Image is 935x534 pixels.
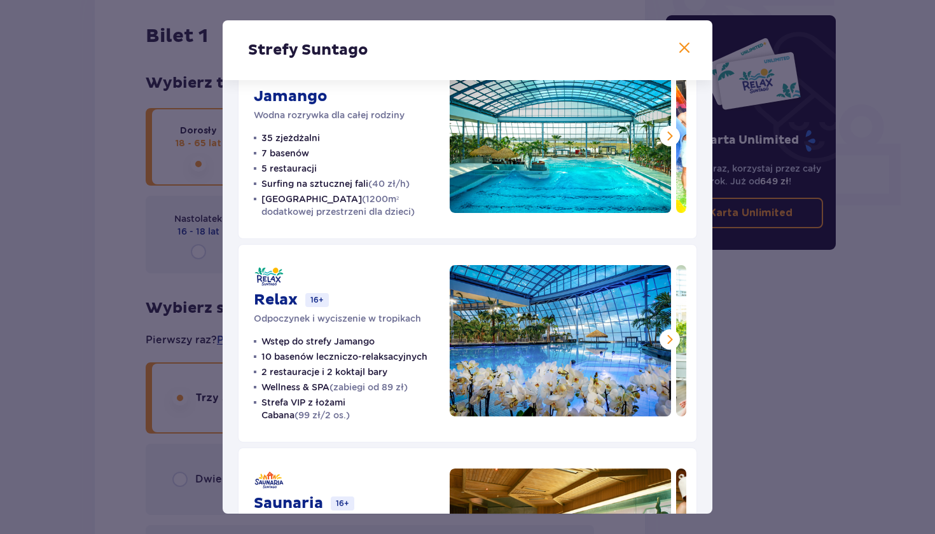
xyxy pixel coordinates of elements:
[261,193,434,218] p: [GEOGRAPHIC_DATA]
[254,312,421,325] p: Odpoczynek i wyciszenie w tropikach
[254,469,284,491] img: Saunaria logo
[254,87,328,106] p: Jamango
[261,177,410,190] p: Surfing na sztucznej fali
[305,293,329,307] p: 16+
[254,109,405,121] p: Wodna rozrywka dla całej rodziny
[261,162,317,175] p: 5 restauracji
[331,496,354,510] p: 16+
[294,410,350,420] span: (99 zł/2 os.)
[261,132,320,144] p: 35 zjeżdżalni
[254,291,298,310] p: Relax
[261,381,408,394] p: Wellness & SPA
[329,382,408,392] span: (zabiegi od 89 zł)
[261,350,427,363] p: 10 basenów leczniczo-relaksacyjnych
[261,366,387,378] p: 2 restauracje i 2 koktajl bary
[450,62,671,213] img: Jamango
[368,179,410,189] span: (40 zł/h)
[254,494,323,513] p: Saunaria
[450,265,671,416] img: Relax
[261,335,375,348] p: Wstęp do strefy Jamango
[254,265,284,288] img: Relax logo
[261,147,309,160] p: 7 basenów
[248,41,368,60] p: Strefy Suntago
[261,396,434,421] p: Strefa VIP z łożami Cabana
